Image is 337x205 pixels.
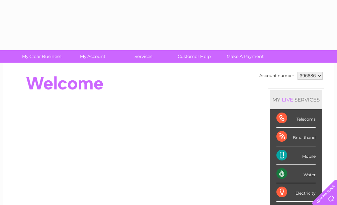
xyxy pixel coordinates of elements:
[270,90,322,109] div: MY SERVICES
[276,165,316,183] div: Water
[276,183,316,202] div: Electricity
[276,146,316,165] div: Mobile
[65,50,120,63] a: My Account
[218,50,273,63] a: Make A Payment
[280,96,294,103] div: LIVE
[167,50,222,63] a: Customer Help
[276,128,316,146] div: Broadband
[258,70,296,81] td: Account number
[276,109,316,128] div: Telecoms
[14,50,69,63] a: My Clear Business
[116,50,171,63] a: Services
